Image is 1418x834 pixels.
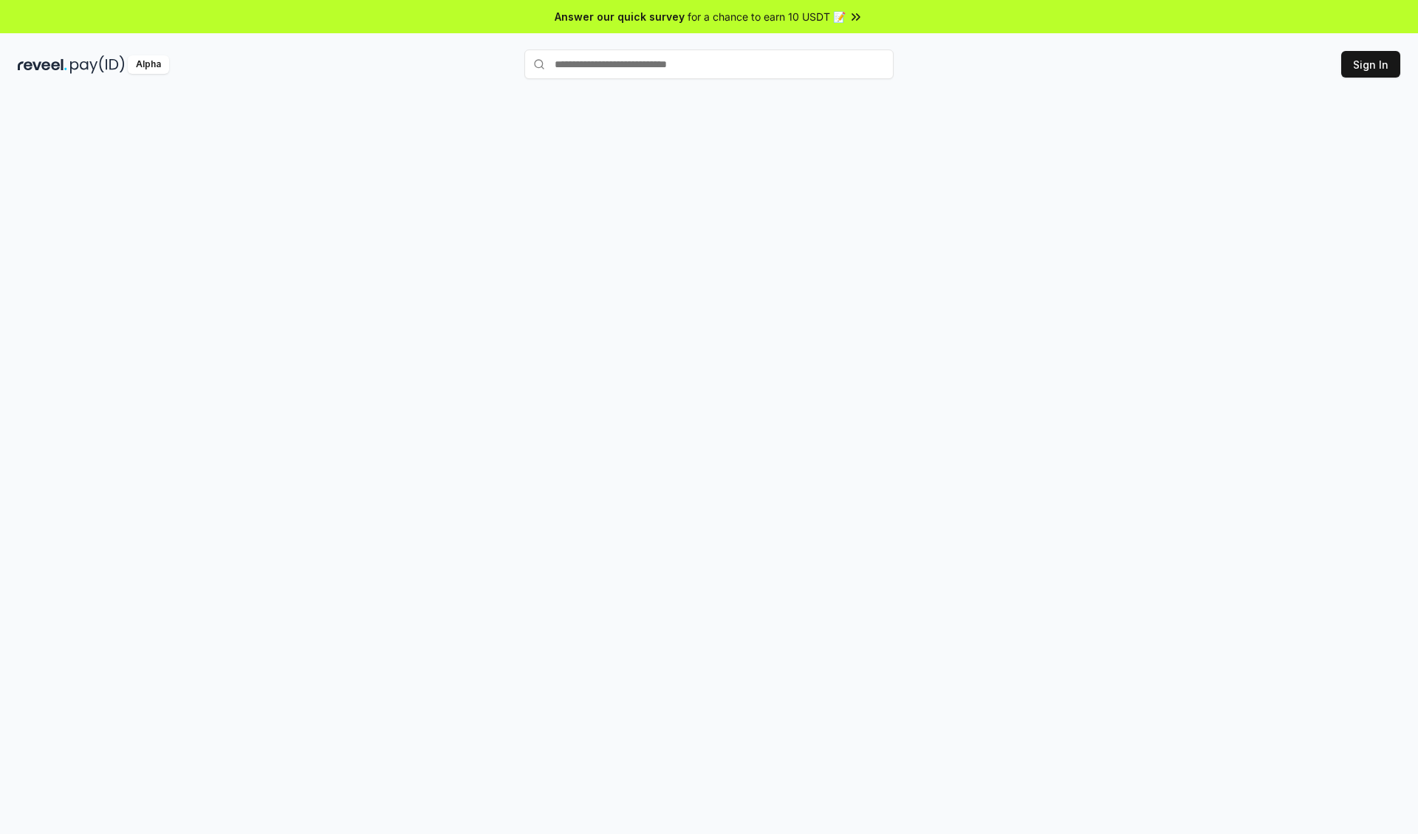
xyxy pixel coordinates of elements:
button: Sign In [1341,51,1400,78]
div: Alpha [128,55,169,74]
img: reveel_dark [18,55,67,74]
span: for a chance to earn 10 USDT 📝 [688,9,846,24]
img: pay_id [70,55,125,74]
span: Answer our quick survey [555,9,685,24]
